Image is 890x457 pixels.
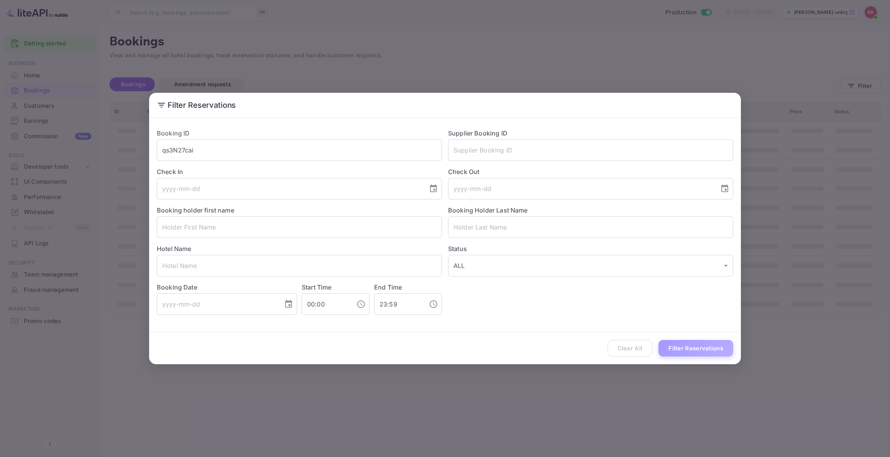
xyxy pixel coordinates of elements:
[448,216,733,238] input: Holder Last Name
[353,296,369,312] button: Choose time, selected time is 12:00 AM
[374,293,423,315] input: hh:mm
[157,245,191,253] label: Hotel Name
[658,340,733,357] button: Filter Reservations
[157,206,234,214] label: Booking holder first name
[448,244,733,253] label: Status
[448,129,507,137] label: Supplier Booking ID
[149,93,741,117] h2: Filter Reservations
[157,293,278,315] input: yyyy-mm-dd
[157,129,190,137] label: Booking ID
[157,178,423,199] input: yyyy-mm-dd
[448,167,733,176] label: Check Out
[157,139,442,161] input: Booking ID
[448,206,528,214] label: Booking Holder Last Name
[448,139,733,161] input: Supplier Booking ID
[281,296,296,312] button: Choose date
[302,283,332,291] label: Start Time
[717,181,732,196] button: Choose date
[426,296,441,312] button: Choose time, selected time is 11:59 PM
[448,178,714,199] input: yyyy-mm-dd
[157,283,297,292] label: Booking Date
[302,293,350,315] input: hh:mm
[426,181,441,196] button: Choose date
[157,216,442,238] input: Holder First Name
[448,255,733,276] div: ALL
[374,283,402,291] label: End Time
[157,255,442,276] input: Hotel Name
[157,167,442,176] label: Check In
